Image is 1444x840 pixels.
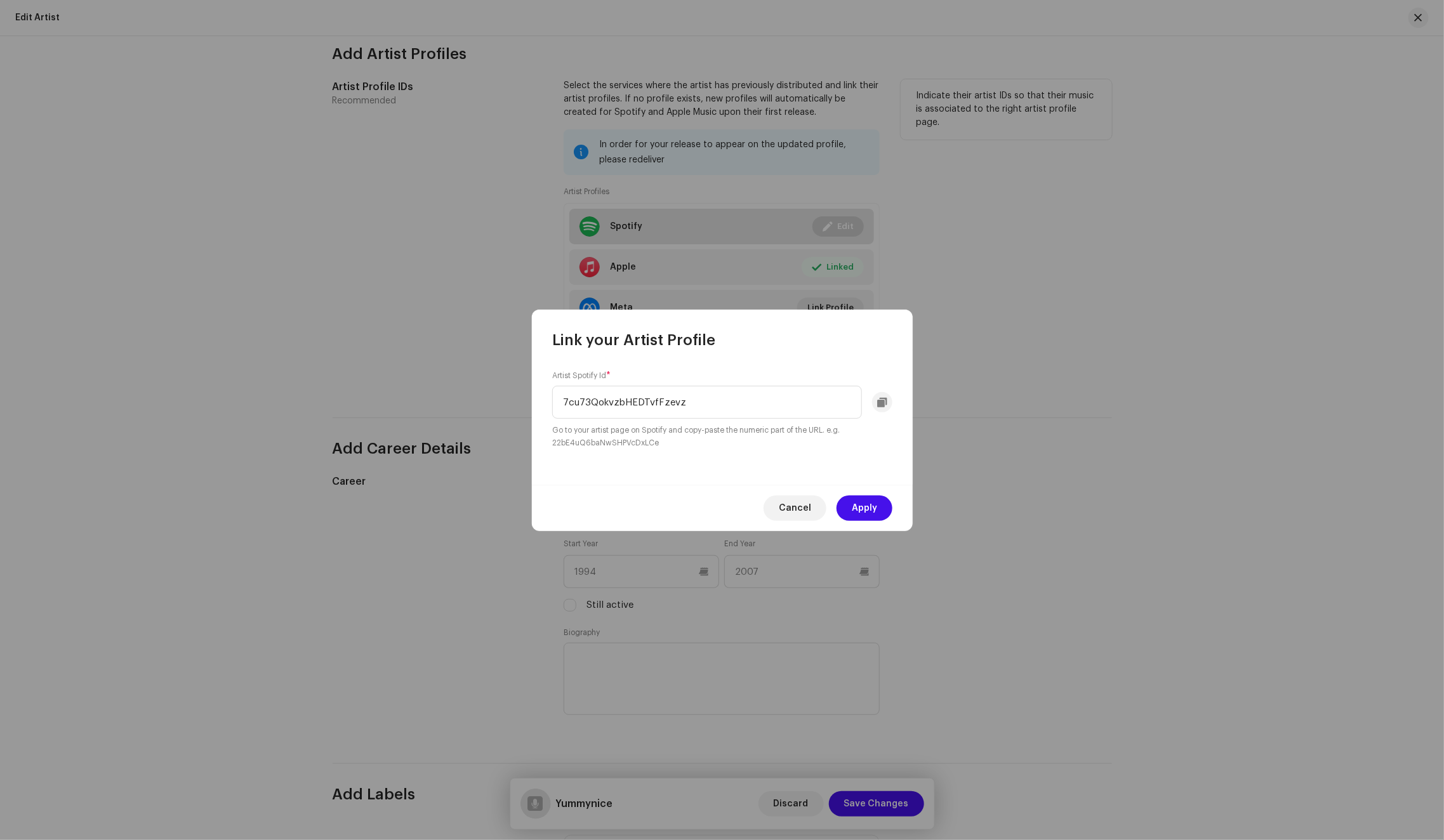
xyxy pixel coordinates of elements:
span: Apply [852,495,877,521]
label: Artist Spotify Id [552,371,611,381]
input: e.g. 22bE4uQ6baNwSHPVcDxLCe [552,386,862,419]
button: Cancel [764,495,826,521]
span: Link your Artist Profile [552,330,715,350]
span: Cancel [779,495,811,521]
button: Apply [837,495,892,521]
small: Go to your artist page on Spotify and copy-paste the numeric part of the URL. e.g. 22bE4uQ6baNwSH... [552,424,892,449]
